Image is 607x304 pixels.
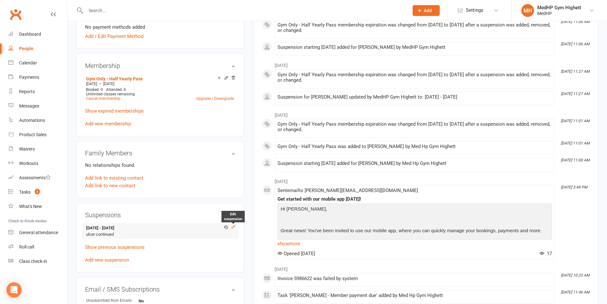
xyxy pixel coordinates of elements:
div: Edit suspension [221,211,245,223]
span: 3 [35,189,40,194]
a: What's New [8,199,67,214]
div: Gym Only - Half Yearly Pass membership expiration was changed from [DATE] to [DATE] after a suspe... [278,72,552,83]
div: Reports [19,89,35,94]
strong: [DATE] - [DATE] [86,225,232,232]
div: MedHP Gym Highett [537,5,581,11]
a: Assessments [8,171,67,185]
a: Product Sales [8,128,67,142]
li: No payment methods added [85,23,235,31]
div: Invoice 5986622 was failed by system [278,276,552,281]
li: [DATE] [262,59,590,69]
i: [DATE] 11:27 AM [561,69,589,74]
i: [DATE] 11:01 AM [561,119,589,123]
a: Reports [8,85,67,99]
input: Search... [84,6,404,15]
div: Suspension starting [DATE] added for [PERSON_NAME] by MedHP Gym Highett [278,45,552,50]
div: Gym Only - Half Yearly Pass membership expiration was changed from [DATE] to [DATE] after a suspe... [278,22,552,33]
div: Payments [19,75,39,80]
a: Workouts [8,156,67,171]
div: Tasks [19,189,31,195]
div: Suspension starting [DATE] added for [PERSON_NAME] by Med Hp Gym Highett [278,161,552,166]
span: [DATE] [103,82,114,86]
li: ulcer continued [85,223,235,239]
a: Roll call [8,240,67,254]
i: [DATE] 11:01 AM [561,141,589,145]
a: show more [278,239,552,248]
i: [DATE] 11:46 AM [561,290,589,294]
li: [DATE] [262,263,590,273]
span: Opened [DATE] [278,251,315,256]
a: Cancel membership [86,96,120,101]
span: Sent email to [PERSON_NAME][EMAIL_ADDRESS][DOMAIN_NAME] [278,188,418,193]
p: No relationships found. [85,161,235,169]
a: Class kiosk mode [8,254,67,269]
div: Product Sales [19,132,47,137]
p: Hi [PERSON_NAME], [279,205,550,214]
span: 17 [539,251,552,256]
div: Workouts [19,161,38,166]
div: General attendance [19,230,58,235]
a: Add new suspension [85,257,129,263]
span: Attended: 0 [106,87,126,92]
a: People [8,41,67,56]
a: Add / Edit Payment Method [85,33,143,40]
a: Show expired memberships [85,108,144,114]
span: [DATE] [86,82,97,86]
div: Gym Only - Half Yearly Pass membership expiration was changed from [DATE] to [DATE] after a suspe... [278,122,552,132]
i: [DATE] 3:48 PM [561,185,587,189]
div: — [84,81,235,86]
span: Unlimited classes remaining [86,92,135,96]
a: Tasks 3 [8,185,67,199]
button: Add [413,5,440,16]
i: [DATE] 11:06 AM [561,19,589,24]
div: MedHP [537,11,581,16]
li: [DATE] [262,108,590,119]
div: Open Intercom Messenger [6,282,22,298]
strong: No [139,299,175,303]
div: Dashboard [19,32,41,37]
a: Dashboard [8,27,67,41]
a: Clubworx [8,6,24,22]
h3: Family Members [85,150,235,157]
div: Task '[PERSON_NAME] - Member payment due' added by Med Hp Gym Highett [278,293,552,298]
a: Payments [8,70,67,85]
span: Booked: 0 [86,87,103,92]
a: Gym Only - Half Yearly Pass [86,76,143,81]
div: Messages [19,103,39,108]
span: Add [424,8,432,13]
div: Roll call [19,244,34,249]
i: [DATE] 10:23 AM [561,273,589,278]
div: Waivers [19,146,35,152]
div: Suspension for [PERSON_NAME] updated by MedHP Gym Highett to: [DATE] - [DATE] [278,94,552,100]
a: Add link to new contact [85,182,135,189]
a: Add link to existing contact [85,174,143,182]
a: Show previous suspensions [85,244,145,250]
div: People [19,46,33,51]
div: Gym Only - Half Yearly Pass was added to [PERSON_NAME] by Med Hp Gym Highett [278,144,552,149]
a: Waivers [8,142,67,156]
h3: Email / SMS Subscriptions [85,286,235,293]
div: Assessments [19,175,51,180]
a: Add new membership [85,121,131,127]
h3: Membership [85,62,235,69]
p: Great news! You've been invited to use our mobile app, where you can quickly manage your bookings... [279,227,550,236]
i: [DATE] 11:27 AM [561,92,589,96]
h3: Suspensions [85,211,235,219]
i: [DATE] 11:06 AM [561,42,589,46]
div: Class check-in [19,259,47,264]
span: Settings [466,3,483,18]
a: Messages [8,99,67,113]
a: General attendance kiosk mode [8,226,67,240]
a: Calendar [8,56,67,70]
div: Automations [19,118,45,123]
a: Automations [8,113,67,128]
div: Get started with our mobile app [DATE]! [278,196,552,202]
i: [DATE] 11:00 AM [561,158,589,162]
div: What's New [19,204,42,209]
div: MH [521,4,534,17]
a: Upgrade / Downgrade [196,96,234,101]
div: Calendar [19,60,37,65]
div: Unsubscribed from Emails [86,298,139,304]
li: [DATE] [262,175,590,185]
